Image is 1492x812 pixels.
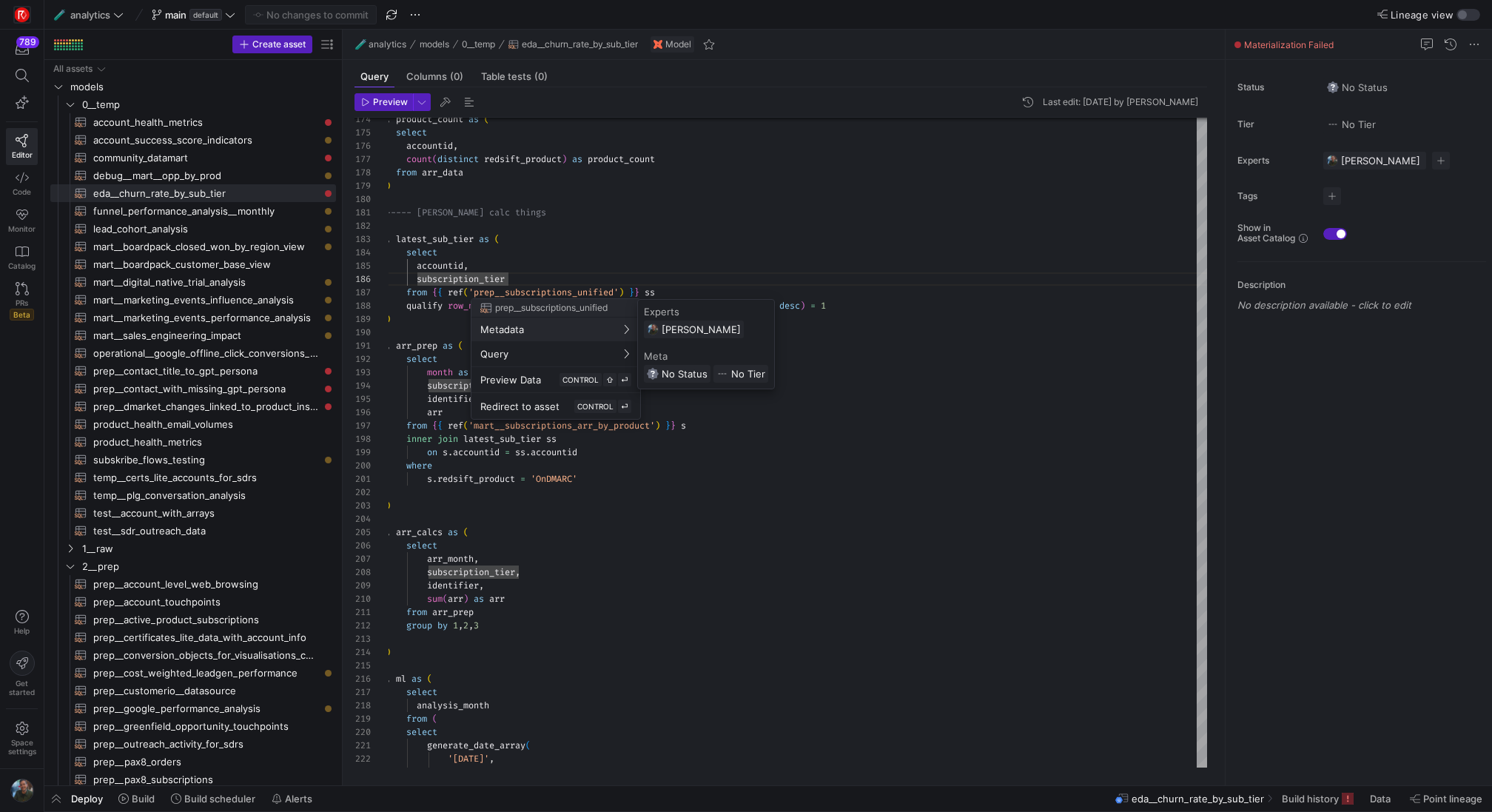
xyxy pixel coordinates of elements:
[621,402,628,411] span: ⏎
[495,303,608,313] span: prep__subscriptions_unified
[644,365,710,383] div: No Status
[577,402,614,411] span: CONTROL
[480,348,508,360] span: Query
[716,368,728,380] img: No tier
[480,374,541,386] span: Preview Data
[647,368,659,380] img: No status
[606,375,614,384] span: ⇧
[562,375,599,384] span: CONTROL
[480,400,559,412] span: Redirect to asset
[621,375,628,384] span: ⏎
[644,350,768,362] div: Meta
[662,323,741,335] span: [PERSON_NAME]
[647,323,659,335] img: https://storage.googleapis.com/y42-prod-data-exchange/images/6IdsliWYEjCj6ExZYNtk9pMT8U8l8YHLguyz...
[713,365,768,383] div: No Tier
[480,323,524,335] span: Metadata
[644,306,768,318] div: Experts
